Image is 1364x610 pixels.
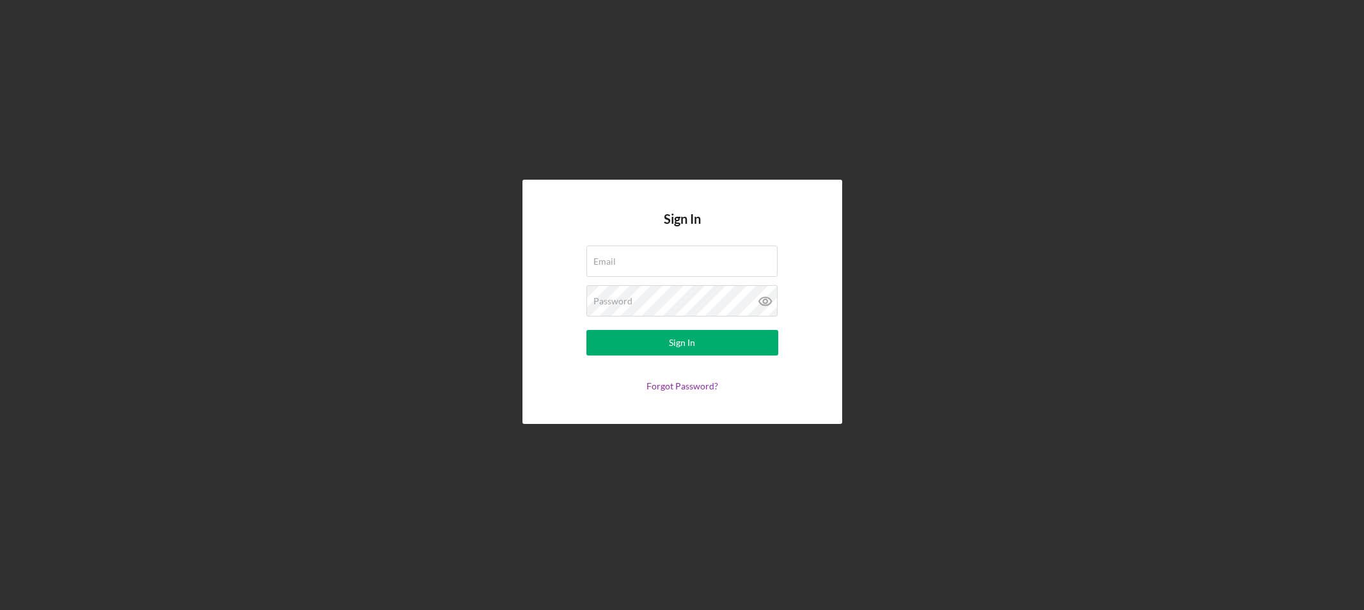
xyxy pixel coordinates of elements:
button: Sign In [586,330,778,356]
h4: Sign In [664,212,701,246]
div: Sign In [669,330,695,356]
a: Forgot Password? [647,380,718,391]
label: Email [593,256,616,267]
label: Password [593,296,632,306]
